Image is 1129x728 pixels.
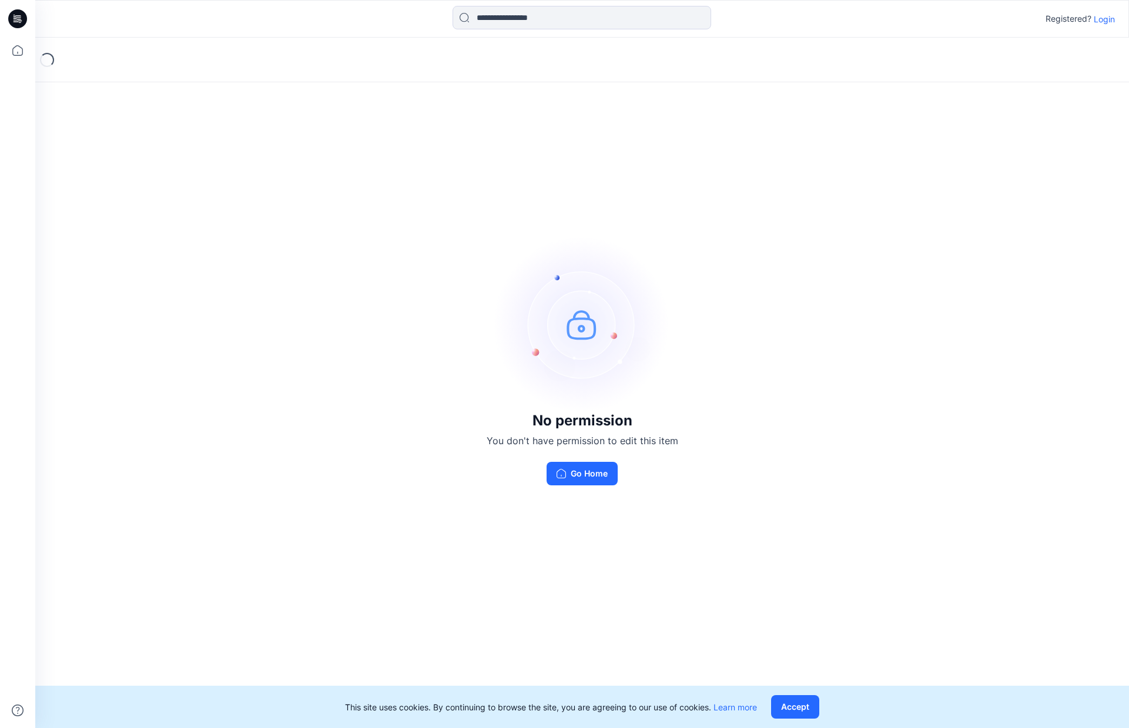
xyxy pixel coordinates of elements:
p: Login [1094,13,1115,25]
h3: No permission [487,412,678,429]
button: Accept [771,695,819,719]
p: Registered? [1046,12,1091,26]
button: Go Home [547,462,618,485]
p: This site uses cookies. By continuing to browse the site, you are agreeing to our use of cookies. [345,701,757,713]
img: no-perm.svg [494,236,671,412]
p: You don't have permission to edit this item [487,434,678,448]
a: Learn more [713,702,757,712]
